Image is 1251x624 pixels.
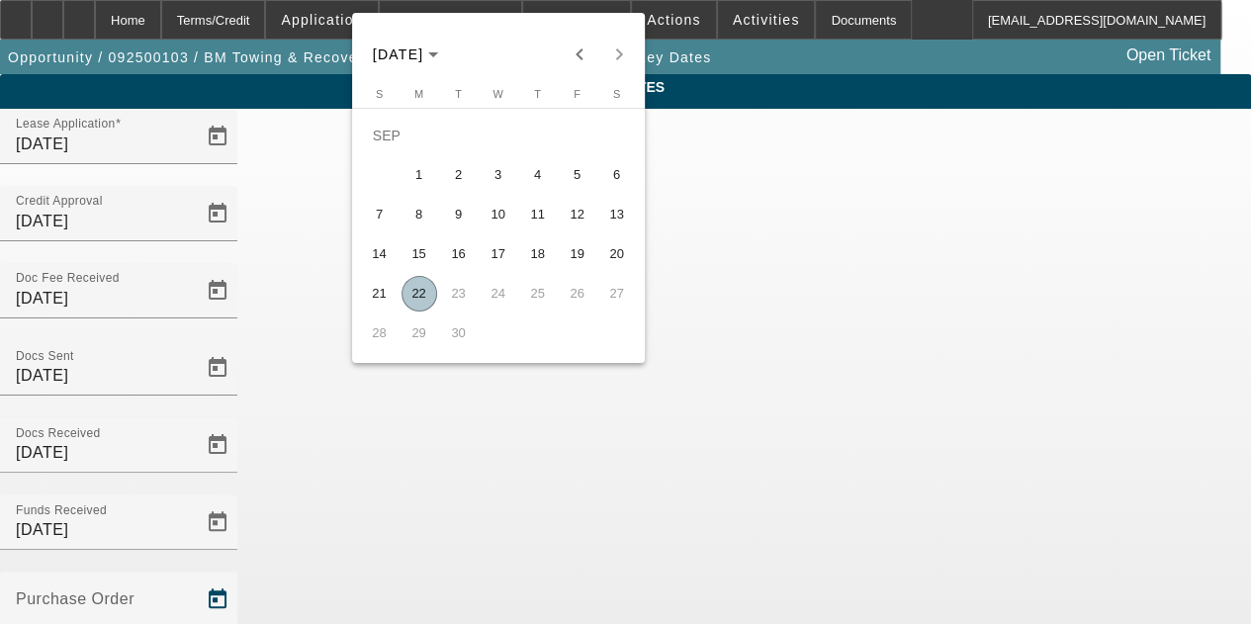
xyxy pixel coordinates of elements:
[365,37,447,72] button: Choose month and year
[597,195,637,234] button: September 13, 2025
[599,197,635,232] span: 13
[518,234,558,274] button: September 18, 2025
[439,313,479,353] button: September 30, 2025
[402,315,437,351] span: 29
[362,197,398,232] span: 7
[599,157,635,193] span: 6
[455,88,462,100] span: T
[518,274,558,313] button: September 25, 2025
[441,236,477,272] span: 16
[518,155,558,195] button: September 4, 2025
[518,195,558,234] button: September 11, 2025
[560,236,595,272] span: 19
[534,88,541,100] span: T
[560,197,595,232] span: 12
[362,315,398,351] span: 28
[360,274,400,313] button: September 21, 2025
[558,274,597,313] button: September 26, 2025
[479,234,518,274] button: September 17, 2025
[574,88,581,100] span: F
[360,313,400,353] button: September 28, 2025
[441,197,477,232] span: 9
[481,236,516,272] span: 17
[560,157,595,193] span: 5
[400,234,439,274] button: September 15, 2025
[479,274,518,313] button: September 24, 2025
[520,236,556,272] span: 18
[439,234,479,274] button: September 16, 2025
[558,195,597,234] button: September 12, 2025
[560,35,599,74] button: Previous month
[402,197,437,232] span: 8
[558,155,597,195] button: September 5, 2025
[492,88,502,100] span: W
[441,315,477,351] span: 30
[360,195,400,234] button: September 7, 2025
[402,157,437,193] span: 1
[360,116,637,155] td: SEP
[402,276,437,312] span: 22
[520,276,556,312] span: 25
[597,274,637,313] button: September 27, 2025
[520,157,556,193] span: 4
[441,157,477,193] span: 2
[599,236,635,272] span: 20
[402,236,437,272] span: 15
[360,234,400,274] button: September 14, 2025
[597,155,637,195] button: September 6, 2025
[599,276,635,312] span: 27
[597,234,637,274] button: September 20, 2025
[400,274,439,313] button: September 22, 2025
[400,195,439,234] button: September 8, 2025
[373,46,424,62] span: [DATE]
[439,274,479,313] button: September 23, 2025
[439,195,479,234] button: September 9, 2025
[481,157,516,193] span: 3
[481,197,516,232] span: 10
[414,88,423,100] span: M
[376,88,383,100] span: S
[362,276,398,312] span: 21
[520,197,556,232] span: 11
[481,276,516,312] span: 24
[479,155,518,195] button: September 3, 2025
[479,195,518,234] button: September 10, 2025
[362,236,398,272] span: 14
[441,276,477,312] span: 23
[558,234,597,274] button: September 19, 2025
[400,313,439,353] button: September 29, 2025
[400,155,439,195] button: September 1, 2025
[613,88,620,100] span: S
[560,276,595,312] span: 26
[439,155,479,195] button: September 2, 2025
